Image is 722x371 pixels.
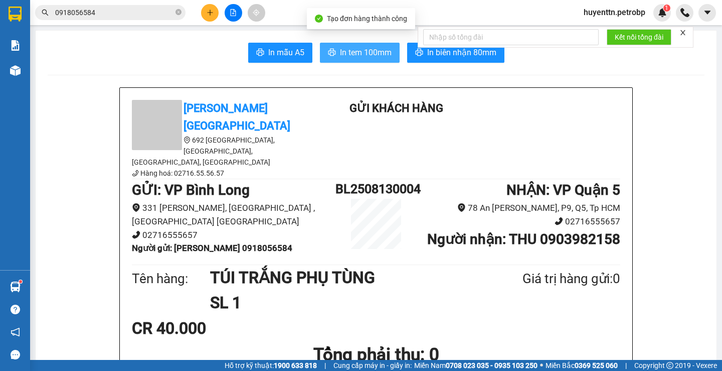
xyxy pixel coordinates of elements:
img: warehouse-icon [10,282,21,292]
span: environment [184,137,191,144]
span: In biên nhận 80mm [427,46,496,59]
span: environment [457,203,466,212]
input: Nhập số tổng đài [423,29,599,45]
img: icon-new-feature [658,8,667,17]
div: CR 40.000 [132,316,293,341]
img: phone-icon [680,8,689,17]
sup: 1 [19,280,22,283]
strong: 0708 023 035 - 0935 103 250 [446,361,537,369]
span: close-circle [175,8,182,18]
b: Gửi khách hàng [349,102,443,114]
span: plus [207,9,214,16]
strong: 1900 633 818 [274,361,317,369]
img: warehouse-icon [10,65,21,76]
span: Nhận: [78,10,102,20]
li: 02716555657 [132,228,335,242]
span: phone [132,230,140,239]
strong: 0369 525 060 [575,361,618,369]
span: aim [253,9,260,16]
li: 02716555657 [417,215,620,228]
input: Tìm tên, số ĐT hoặc mã đơn [55,7,173,18]
button: aim [248,4,265,22]
span: phone [132,170,139,177]
li: 78 An [PERSON_NAME], P9, Q5, Tp HCM [417,201,620,215]
div: Giá trị hàng gửi: 0 [474,269,620,289]
span: notification [11,327,20,337]
span: printer [328,48,336,58]
span: environment [132,203,140,212]
span: In tem 100mm [340,46,392,59]
b: NHẬN : VP Quận 5 [506,182,620,198]
h1: Tổng phải thu: 0 [132,341,620,368]
span: CR : [8,66,23,76]
span: question-circle [11,305,20,314]
h1: SL 1 [210,290,474,315]
b: GỬI : VP Bình Long [132,182,250,198]
span: Miền Bắc [546,360,618,371]
button: plus [201,4,219,22]
span: caret-down [703,8,712,17]
button: printerIn biên nhận 80mm [407,43,504,63]
span: Cung cấp máy in - giấy in: [333,360,412,371]
div: VP Quận 5 [78,9,146,33]
span: In mẫu A5 [268,46,304,59]
span: huyenttn.petrobp [576,6,653,19]
div: Tên hàng: [132,269,210,289]
b: Người nhận : THU 0903982158 [427,231,620,248]
span: close-circle [175,9,182,15]
span: printer [415,48,423,58]
span: Hỗ trợ kỹ thuật: [225,360,317,371]
div: VP Bình Long [9,9,71,33]
span: close [679,29,686,36]
button: printerIn mẫu A5 [248,43,312,63]
b: [PERSON_NAME][GEOGRAPHIC_DATA] [184,102,290,132]
span: search [42,9,49,16]
span: | [324,360,326,371]
span: Kết nối tổng đài [615,32,663,43]
div: 30.000 [8,65,73,77]
span: printer [256,48,264,58]
li: 331 [PERSON_NAME], [GEOGRAPHIC_DATA] , [GEOGRAPHIC_DATA] [GEOGRAPHIC_DATA] [132,201,335,228]
span: | [625,360,627,371]
button: file-add [225,4,242,22]
div: Thư [78,33,146,45]
li: 692 [GEOGRAPHIC_DATA], [GEOGRAPHIC_DATA], [GEOGRAPHIC_DATA], [GEOGRAPHIC_DATA] [132,135,312,168]
button: Kết nối tổng đài [607,29,671,45]
span: ⚪️ [540,363,543,367]
h1: BL2508130004 [335,179,417,199]
b: Người gửi : [PERSON_NAME] 0918056584 [132,243,292,253]
img: solution-icon [10,40,21,51]
li: Hàng hoá: 02716.55.56.57 [132,168,312,179]
button: printerIn tem 100mm [320,43,400,63]
span: message [11,350,20,359]
span: phone [555,217,563,225]
span: check-circle [315,15,323,23]
button: caret-down [698,4,716,22]
span: file-add [230,9,237,16]
h1: TÚI TRẮNG PHỤ TÙNG [210,265,474,290]
span: Gửi: [9,10,24,20]
sup: 1 [663,5,670,12]
span: 1 [665,5,668,12]
span: Tạo đơn hàng thành công [327,15,407,23]
span: Miền Nam [414,360,537,371]
span: copyright [666,362,673,369]
div: BÌNH [9,33,71,45]
img: logo-vxr [9,7,22,22]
